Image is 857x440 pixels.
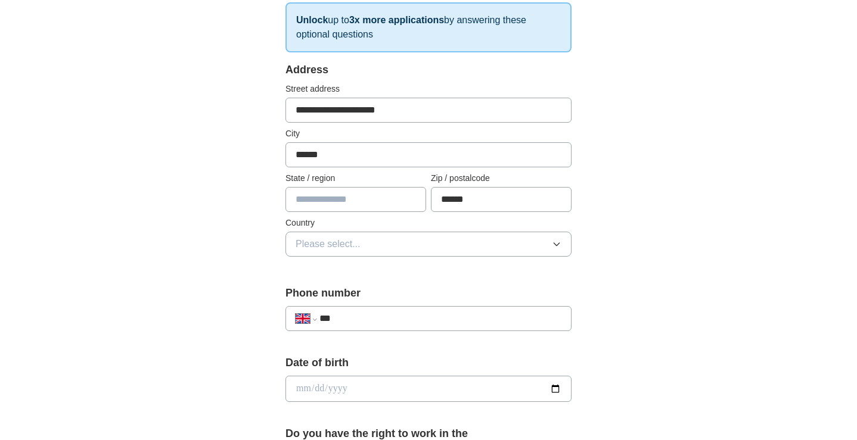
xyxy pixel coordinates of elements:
label: City [285,127,572,140]
strong: Unlock [296,15,328,25]
label: Phone number [285,285,572,301]
span: Please select... [296,237,361,251]
label: Street address [285,83,572,95]
button: Please select... [285,232,572,257]
label: Date of birth [285,355,572,371]
label: State / region [285,172,426,185]
div: Address [285,62,572,78]
label: Zip / postalcode [431,172,572,185]
p: up to by answering these optional questions [285,2,572,52]
strong: 3x more applications [349,15,444,25]
label: Country [285,217,572,229]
